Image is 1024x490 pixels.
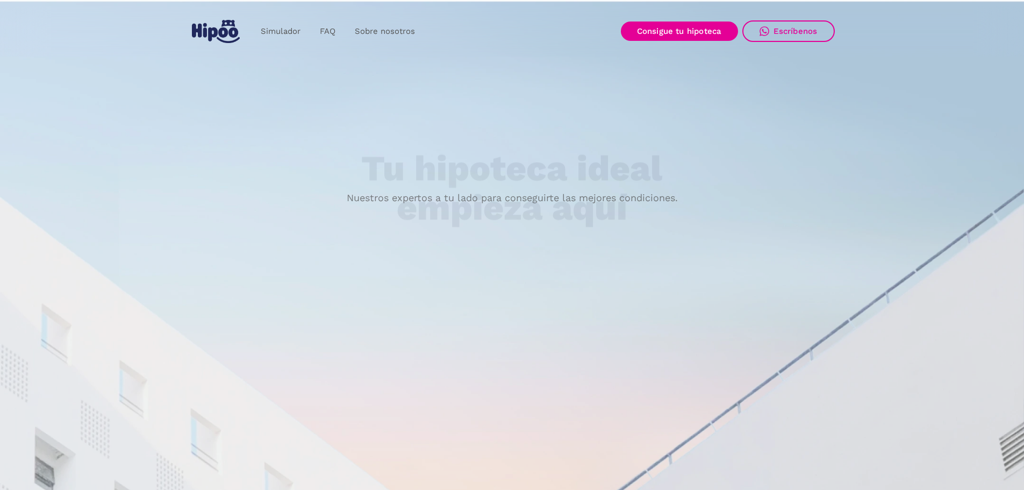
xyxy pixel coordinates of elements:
[251,21,310,42] a: Simulador
[742,20,835,42] a: Escríbenos
[190,16,242,47] a: home
[308,150,715,228] h1: Tu hipoteca ideal empieza aquí
[345,21,425,42] a: Sobre nosotros
[774,26,818,36] div: Escríbenos
[621,22,738,41] a: Consigue tu hipoteca
[310,21,345,42] a: FAQ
